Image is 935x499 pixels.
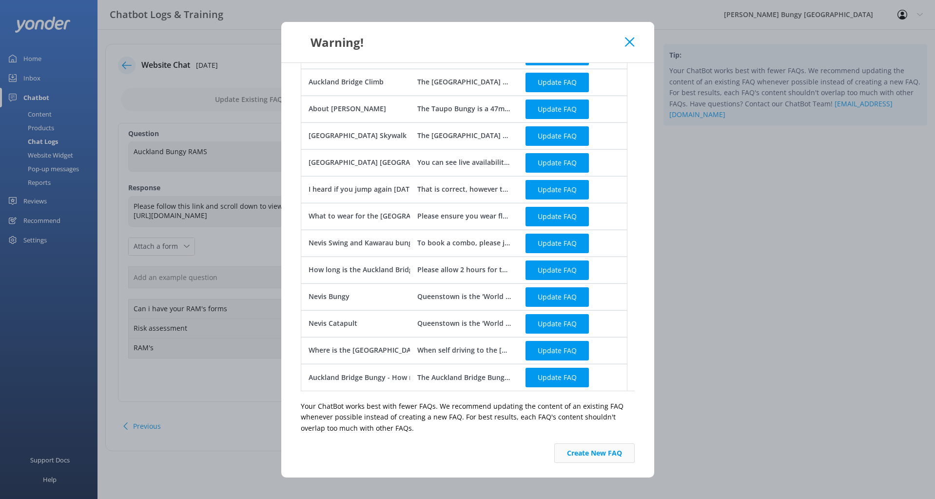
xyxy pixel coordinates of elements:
div: row [301,122,627,149]
div: The [GEOGRAPHIC_DATA] gives you the opportunity to take in the entire city from an angle only tho... [417,77,511,87]
button: Update FAQ [526,260,589,279]
div: Queenstown is the 'World Home of Adventure', according to pretty much everyone. Go full throttle ... [417,291,511,302]
div: Where is the [GEOGRAPHIC_DATA]? [309,345,425,356]
div: [GEOGRAPHIC_DATA] Skywalk [309,130,407,141]
div: You can see live availability and book the [GEOGRAPHIC_DATA] Bungy on our website at [URL][DOMAIN... [417,157,511,168]
div: To book a combo, please jump on the website, contact us by calling [PHONE_NUMBER] or [PHONE_NUMBE... [417,238,511,248]
button: Update FAQ [526,153,589,172]
div: row [301,96,627,122]
div: row [301,69,627,96]
button: Update FAQ [526,45,589,65]
div: [GEOGRAPHIC_DATA] [GEOGRAPHIC_DATA] - [GEOGRAPHIC_DATA] bungy bookings and availability [309,157,633,168]
div: The Taupo Bungy is a 47m bungy located overlooking the Waikato River valley. And you will need to... [417,103,511,114]
div: How long is the Auckland Bridge Bungy [309,264,440,275]
button: Update FAQ [526,287,589,306]
button: Update FAQ [526,206,589,226]
div: The [GEOGRAPHIC_DATA] gives you the opportunity to take in the entire city from an angle only tho... [417,130,511,141]
div: About [PERSON_NAME] [309,103,386,114]
div: Nevis Bungy [309,291,350,302]
div: row [301,337,627,364]
div: The Auckland Bridge Bungy prices are from $260 per adult (15+yrs), $220 per child (10-14yrs), and... [417,372,511,383]
p: Your ChatBot works best with fewer FAQs. We recommend updating the content of an existing FAQ whe... [301,401,635,434]
button: Update FAQ [526,340,589,360]
div: Please allow 2 hours for the [GEOGRAPHIC_DATA] Bungy. [417,264,511,275]
button: Update FAQ [526,368,589,387]
div: row [301,149,627,176]
button: Update FAQ [526,233,589,253]
div: Auckland Bridge Bungy - How much does the auckland bungy cost [309,372,530,383]
button: Update FAQ [526,126,589,145]
div: Nevis Catapult [309,318,357,329]
button: Update FAQ [526,314,589,333]
div: When self driving to the [GEOGRAPHIC_DATA] the address you input is "[STREET_ADDRESS]" If you wer... [417,345,511,356]
div: row [301,310,627,337]
div: row [301,283,627,310]
div: row [301,257,627,283]
div: row [301,203,627,230]
button: Close [625,37,634,47]
button: Create New FAQ [554,443,635,463]
div: Queenstown is the 'World Home of Adventure', according to pretty much everyone. How many people d... [417,318,511,329]
div: row [301,364,627,391]
div: Nevis Swing and Kawarau bungy combo [309,238,441,248]
button: Update FAQ [526,72,589,92]
button: Update FAQ [526,99,589,119]
div: I heard if you jump again [DATE] it's cheaper [309,184,456,195]
div: row [301,230,627,257]
div: What to wear for the [GEOGRAPHIC_DATA] Bungy [309,211,472,221]
button: Update FAQ [526,180,589,199]
div: Warning! [301,34,625,50]
div: Please ensure you wear flat, secure and enclosed footwear for the [GEOGRAPHIC_DATA] Bungy. Winter... [417,211,511,221]
div: Auckland Bridge Climb [309,77,384,87]
div: row [301,176,627,203]
div: That is correct, however this is only applicable to the Auckland Bridge bungy and the SkyJump. If... [417,184,511,195]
